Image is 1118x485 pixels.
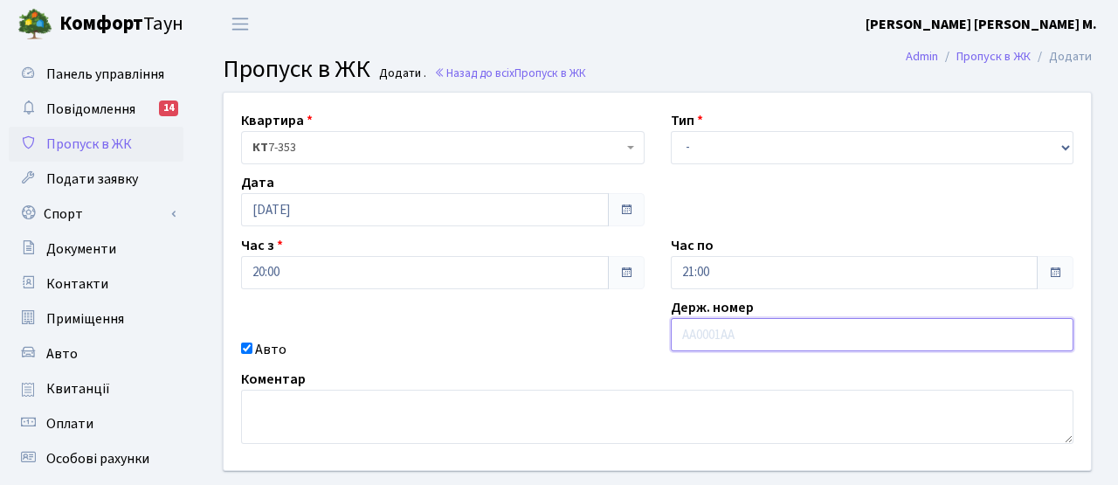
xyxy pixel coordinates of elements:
[906,47,938,66] a: Admin
[671,318,1074,351] input: AA0001AA
[9,162,183,197] a: Подати заявку
[9,336,183,371] a: Авто
[671,235,714,256] label: Час по
[241,369,306,390] label: Коментар
[9,57,183,92] a: Панель управління
[866,15,1097,34] b: [PERSON_NAME] [PERSON_NAME] М.
[46,274,108,294] span: Контакти
[46,100,135,119] span: Повідомлення
[9,267,183,301] a: Контакти
[9,232,183,267] a: Документи
[252,139,623,156] span: <b>КТ</b>&nbsp;&nbsp;&nbsp;&nbsp;7-353
[218,10,262,38] button: Переключити навігацію
[252,139,268,156] b: КТ
[956,47,1031,66] a: Пропуск в ЖК
[671,297,754,318] label: Держ. номер
[9,406,183,441] a: Оплати
[9,197,183,232] a: Спорт
[241,131,645,164] span: <b>КТ</b>&nbsp;&nbsp;&nbsp;&nbsp;7-353
[46,239,116,259] span: Документи
[9,301,183,336] a: Приміщення
[241,235,283,256] label: Час з
[9,92,183,127] a: Повідомлення14
[46,135,132,154] span: Пропуск в ЖК
[46,449,149,468] span: Особові рахунки
[17,7,52,42] img: logo.png
[159,100,178,116] div: 14
[46,414,93,433] span: Оплати
[1031,47,1092,66] li: Додати
[46,379,110,398] span: Квитанції
[9,127,183,162] a: Пропуск в ЖК
[59,10,143,38] b: Комфорт
[866,14,1097,35] a: [PERSON_NAME] [PERSON_NAME] М.
[46,309,124,329] span: Приміщення
[223,52,370,87] span: Пропуск в ЖК
[376,66,426,81] small: Додати .
[255,339,286,360] label: Авто
[241,110,313,131] label: Квартира
[671,110,703,131] label: Тип
[9,371,183,406] a: Квитанції
[46,170,138,189] span: Подати заявку
[434,65,586,81] a: Назад до всіхПропуск в ЖК
[880,38,1118,75] nav: breadcrumb
[241,172,274,193] label: Дата
[59,10,183,39] span: Таун
[46,344,78,364] span: Авто
[46,65,164,84] span: Панель управління
[9,441,183,476] a: Особові рахунки
[514,65,586,81] span: Пропуск в ЖК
